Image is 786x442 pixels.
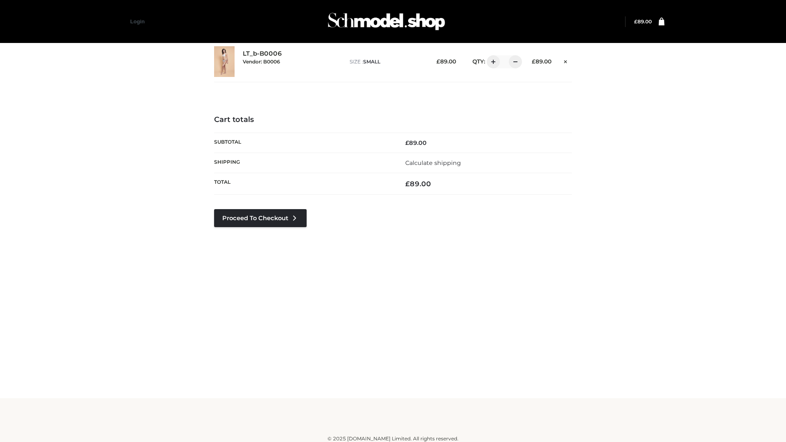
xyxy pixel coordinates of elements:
th: Subtotal [214,133,393,153]
bdi: 89.00 [405,139,427,147]
span: £ [532,58,535,65]
a: Login [130,18,145,25]
a: Proceed to Checkout [214,209,307,227]
h4: Cart totals [214,115,572,124]
a: Calculate shipping [405,159,461,167]
a: £89.00 [634,18,652,25]
small: Vendor: B0006 [243,59,280,65]
div: QTY: [464,55,519,68]
th: Total [214,173,393,195]
bdi: 89.00 [405,180,431,188]
p: size : [350,58,424,65]
bdi: 89.00 [532,58,551,65]
bdi: 89.00 [634,18,652,25]
span: £ [405,180,410,188]
span: SMALL [363,59,380,65]
span: £ [634,18,637,25]
div: LT_b-B0006 [243,50,341,73]
th: Shipping [214,153,393,173]
span: £ [436,58,440,65]
img: Schmodel Admin 964 [325,5,448,38]
bdi: 89.00 [436,58,456,65]
span: £ [405,139,409,147]
a: Remove this item [560,55,572,66]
